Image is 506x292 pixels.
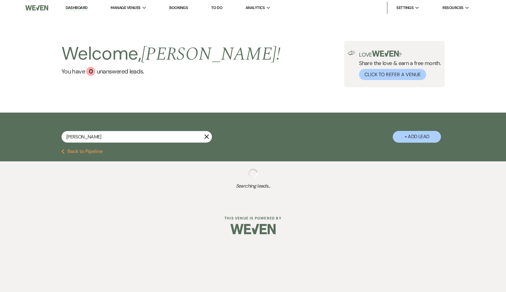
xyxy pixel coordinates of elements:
span: Settings [396,5,414,11]
span: Manage Venues [111,5,140,11]
img: loud-speaker-illustration.svg [348,51,355,55]
a: Bookings [169,5,188,10]
span: Searching leads... [25,182,481,190]
input: Search by name, event date, email address or phone number [61,131,212,143]
h2: Welcome, [61,41,280,67]
p: Love ? [359,51,441,57]
div: Share the love & earn a free month. [355,51,441,80]
button: + Add Lead [393,131,441,143]
span: [PERSON_NAME] ! [141,40,280,68]
button: Back to Pipeline [61,149,103,154]
a: You have 0 unanswered leads. [61,67,280,76]
div: 0 [86,67,95,76]
img: Weven Logo [230,219,276,240]
a: Dashboard [66,5,87,11]
img: weven-logo-green.svg [372,51,399,57]
span: Analytics [245,5,265,11]
button: Click to Refer a Venue [359,69,426,80]
img: Weven Logo [25,2,48,14]
span: Resources [442,5,463,11]
img: loading spinner [248,169,258,178]
a: To Do [211,5,222,10]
